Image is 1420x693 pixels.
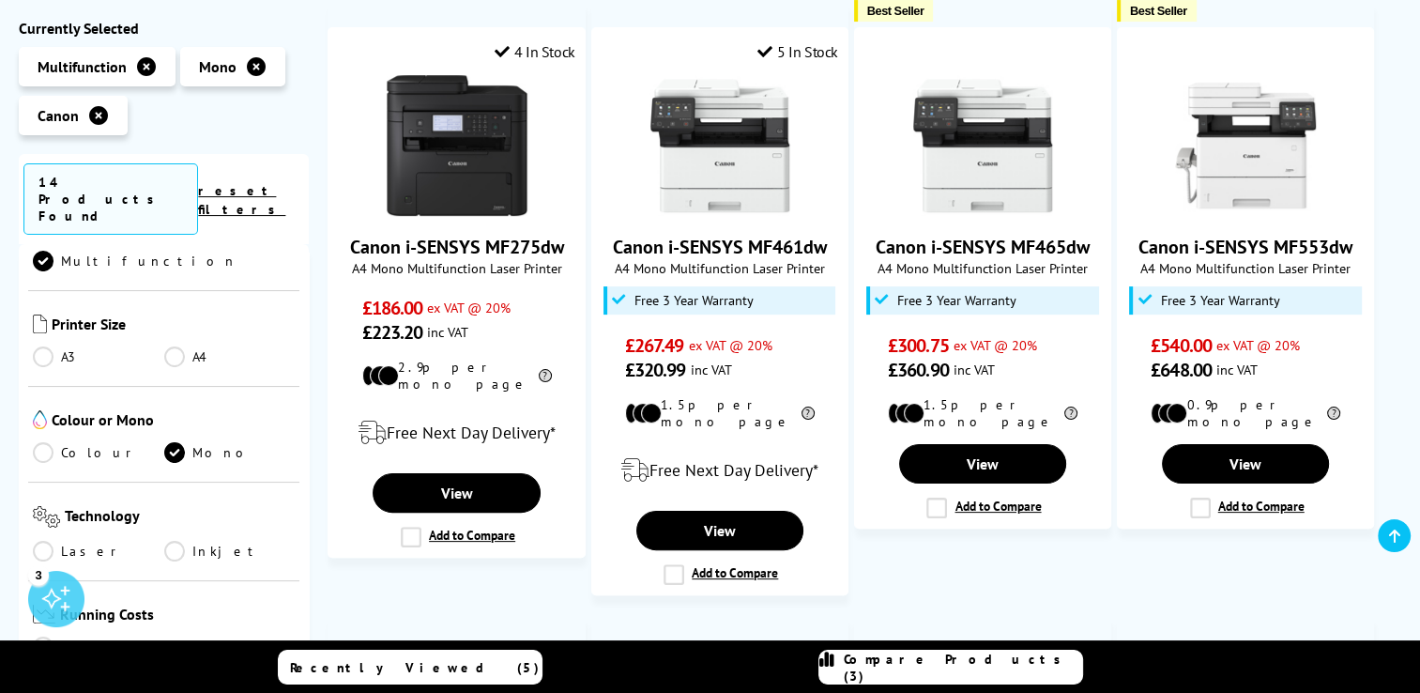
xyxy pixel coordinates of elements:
img: Printer Size [33,315,47,333]
span: Technology [65,506,296,531]
a: Canon i-SENSYS MF275dw [387,201,527,220]
span: A4 Mono Multifunction Laser Printer [602,259,838,277]
span: inc VAT [690,361,731,378]
span: ex VAT @ 20% [427,299,511,316]
img: Canon i-SENSYS MF465dw [912,75,1053,216]
span: Free 3 Year Warranty [634,293,754,308]
span: A4 Mono Multifunction Laser Printer [1127,259,1364,277]
a: Canon i-SENSYS MF465dw [876,235,1090,259]
span: 14 Products Found [23,163,198,235]
div: 4 In Stock [495,42,575,61]
a: Low Running Cost [33,638,295,658]
a: Canon i-SENSYS MF553dw [1138,235,1352,259]
a: View [899,444,1066,484]
div: modal_delivery [602,444,838,497]
img: Canon i-SENSYS MF275dw [387,75,527,216]
span: Colour or Mono [52,410,295,433]
label: Add to Compare [926,498,1041,518]
span: ex VAT @ 20% [688,336,771,354]
div: 5 In Stock [757,42,838,61]
span: inc VAT [1216,361,1258,378]
span: Best Seller [867,4,924,18]
div: modal_delivery [338,407,574,459]
a: Inkjet [164,541,296,562]
span: inc VAT [427,323,468,341]
a: Mono [164,442,296,463]
a: Canon i-SENSYS MF461dw [613,235,827,259]
li: 1.5p per mono page [625,396,815,430]
span: Multifunction [38,57,127,76]
span: A4 Mono Multifunction Laser Printer [864,259,1101,277]
span: £300.75 [888,333,949,358]
li: 1.5p per mono page [888,396,1077,430]
a: Laser [33,541,164,562]
a: A4 [164,346,296,367]
img: Technology [33,506,60,528]
span: Compare Products (3) [844,651,1082,685]
a: View [636,511,803,550]
div: Currently Selected [19,19,309,38]
a: Colour [33,442,164,463]
span: £540.00 [1151,333,1212,358]
li: 2.9p per mono page [362,359,552,393]
label: Add to Compare [664,564,778,585]
span: Free 3 Year Warranty [897,293,1016,308]
span: £648.00 [1151,358,1212,382]
img: Colour or Mono [33,410,47,429]
a: reset filters [198,182,285,218]
span: ex VAT @ 20% [954,336,1037,354]
a: Canon i-SENSYS MF553dw [1175,201,1316,220]
span: A4 Mono Multifunction Laser Printer [338,259,574,277]
li: 0.9p per mono page [1151,396,1340,430]
span: Recently Viewed (5) [290,659,540,676]
span: £186.00 [362,296,423,320]
a: Multifunction [33,251,237,271]
label: Add to Compare [401,527,515,547]
a: Recently Viewed (5) [278,650,542,685]
img: Canon i-SENSYS MF553dw [1175,75,1316,216]
span: Mono [199,57,237,76]
span: £267.49 [625,333,684,358]
span: £360.90 [888,358,949,382]
span: inc VAT [954,361,995,378]
span: Running Costs [60,605,296,628]
span: Free 3 Year Warranty [1160,293,1279,308]
a: Canon i-SENSYS MF275dw [350,235,564,259]
a: A3 [33,346,164,367]
span: Canon [38,106,79,125]
a: Canon i-SENSYS MF465dw [912,201,1053,220]
span: ex VAT @ 20% [1216,336,1300,354]
a: View [373,473,540,513]
div: 3 [28,564,49,585]
a: Canon i-SENSYS MF461dw [649,201,790,220]
img: Canon i-SENSYS MF461dw [649,75,790,216]
span: Printer Size [52,315,295,337]
label: Add to Compare [1190,498,1305,518]
span: £223.20 [362,320,423,345]
span: £320.99 [625,358,686,382]
a: Compare Products (3) [818,650,1083,685]
span: Best Seller [1130,4,1187,18]
a: View [1162,444,1329,484]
